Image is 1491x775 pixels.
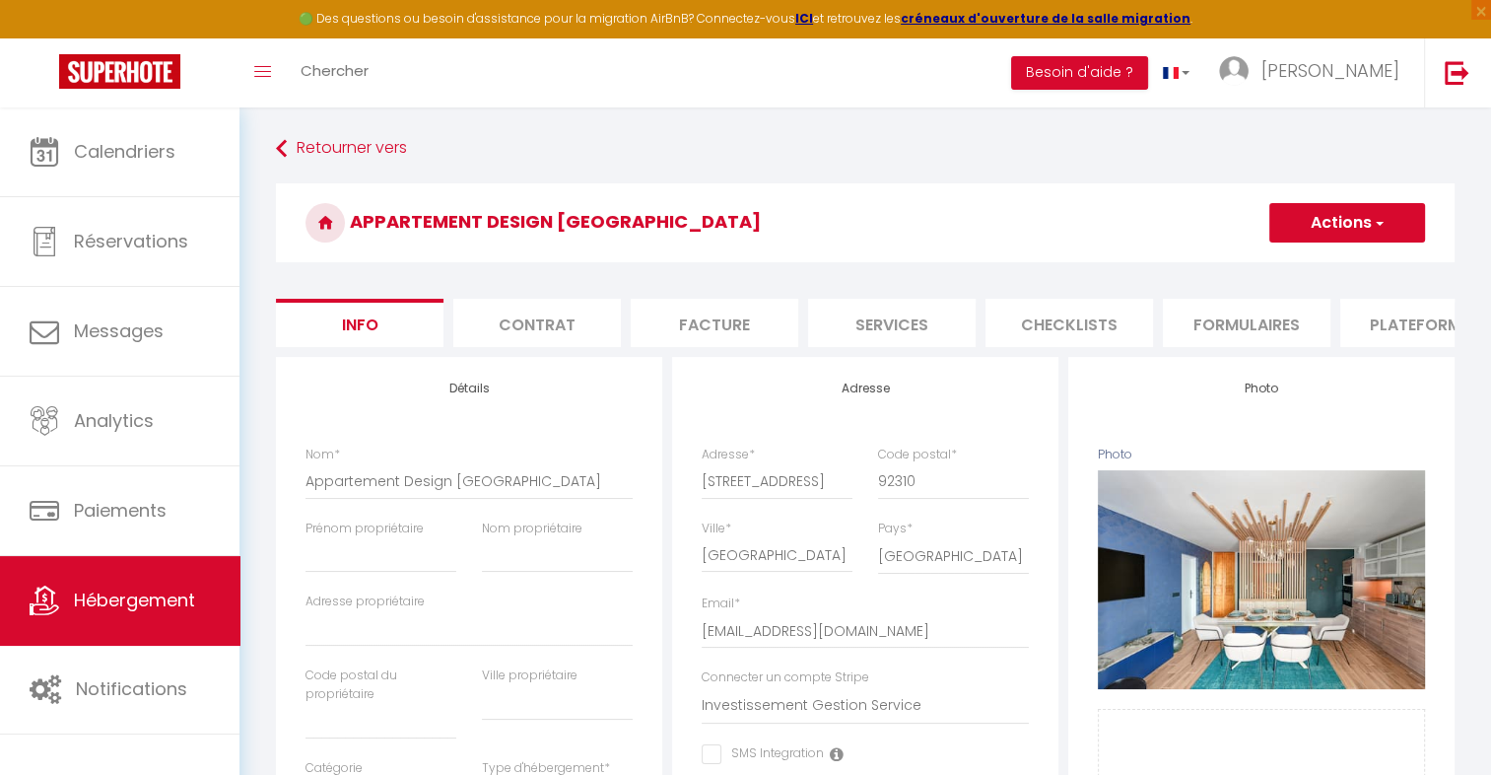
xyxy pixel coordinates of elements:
[808,299,976,347] li: Services
[74,229,188,253] span: Réservations
[301,60,369,81] span: Chercher
[305,593,425,611] label: Adresse propriétaire
[901,10,1190,27] a: créneaux d'ouverture de la salle migration
[276,183,1455,262] h3: Appartement Design [GEOGRAPHIC_DATA]
[76,676,187,701] span: Notifications
[74,139,175,164] span: Calendriers
[985,299,1153,347] li: Checklists
[1269,203,1425,243] button: Actions
[1261,58,1399,83] span: [PERSON_NAME]
[482,520,582,538] label: Nom propriétaire
[1098,382,1425,395] h4: Photo
[16,8,75,67] button: Ouvrir le widget de chat LiveChat
[702,446,755,464] label: Adresse
[305,667,456,704] label: Code postal du propriétaire
[276,131,1455,167] a: Retourner vers
[276,299,443,347] li: Info
[1445,60,1469,85] img: logout
[1204,38,1424,107] a: ... [PERSON_NAME]
[702,382,1029,395] h4: Adresse
[305,382,633,395] h4: Détails
[1098,446,1132,464] label: Photo
[286,38,383,107] a: Chercher
[1163,299,1330,347] li: Formulaires
[878,520,913,538] label: Pays
[702,520,731,538] label: Ville
[878,446,957,464] label: Code postal
[702,669,869,687] label: Connecter un compte Stripe
[482,667,577,685] label: Ville propriétaire
[795,10,813,27] a: ICI
[74,408,154,433] span: Analytics
[74,318,164,343] span: Messages
[74,498,167,523] span: Paiements
[74,588,195,612] span: Hébergement
[631,299,798,347] li: Facture
[305,520,424,538] label: Prénom propriétaire
[702,595,740,613] label: Email
[453,299,621,347] li: Contrat
[1011,56,1148,90] button: Besoin d'aide ?
[59,54,180,89] img: Super Booking
[1219,56,1249,86] img: ...
[305,446,340,464] label: Nom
